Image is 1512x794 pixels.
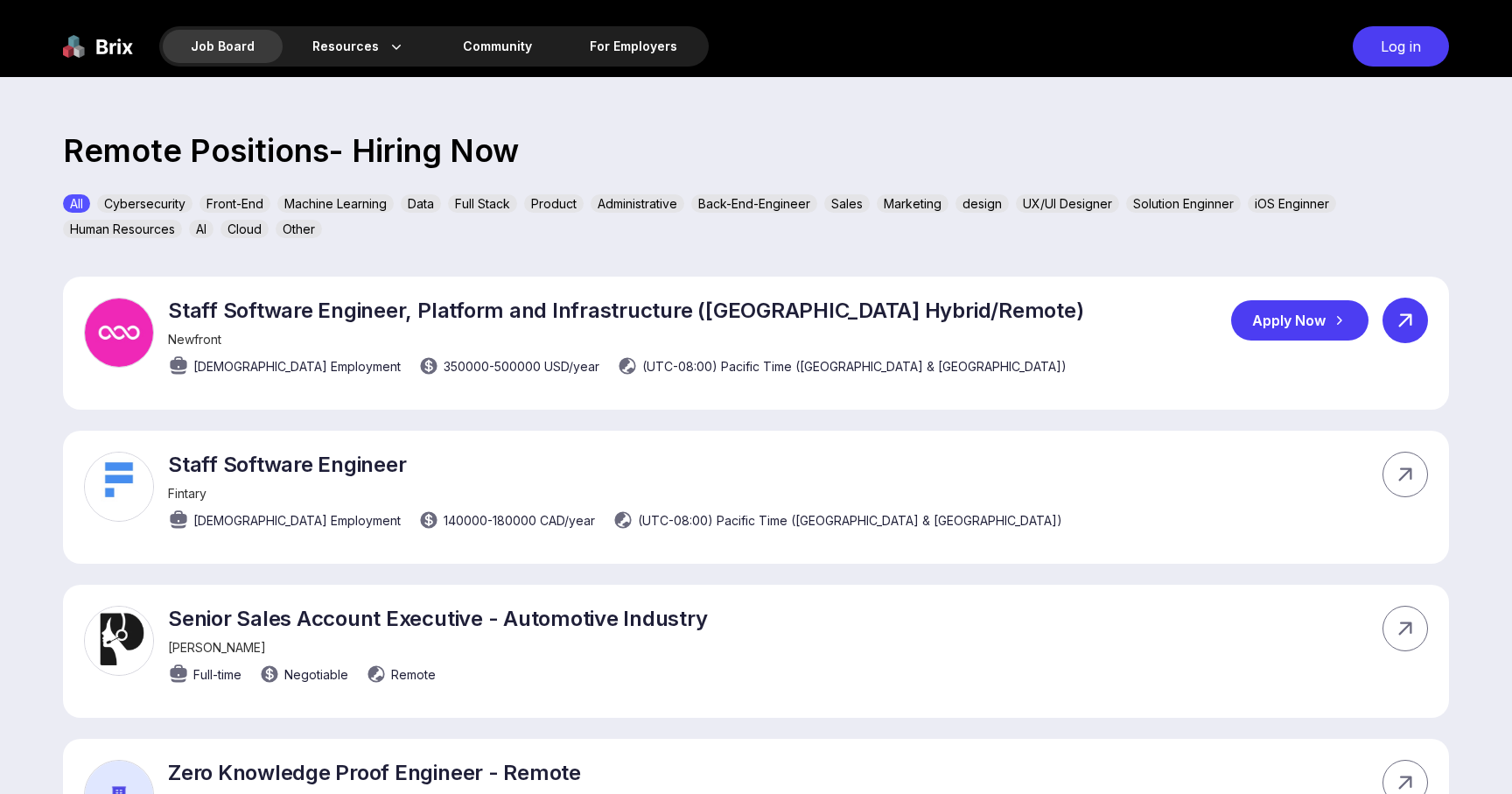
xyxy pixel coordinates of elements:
div: UX/UI Designer [1016,194,1119,213]
span: Remote [391,665,436,684]
p: Staff Software Engineer [168,452,1062,477]
a: Log in [1344,26,1449,67]
div: AI [189,220,213,238]
a: Apply Now [1231,300,1382,341]
span: 140000 - 180000 CAD /year [444,511,595,530]
div: Cybersecurity [97,194,192,213]
span: Fintary [168,486,206,501]
div: Machine Learning [277,194,394,213]
span: [DEMOGRAPHIC_DATA] Employment [193,357,401,376]
div: Sales [824,194,870,213]
div: Job Board [163,30,283,63]
a: Community [435,30,560,63]
span: (UTC-08:00) Pacific Time ([GEOGRAPHIC_DATA] & [GEOGRAPHIC_DATA]) [642,357,1067,376]
div: Front-End [199,194,270,213]
div: Administrative [591,194,684,213]
div: iOS Enginner [1248,194,1336,213]
div: Data [401,194,441,213]
p: Zero Knowledge Proof Engineer - Remote [168,760,919,785]
div: Solution Enginner [1126,194,1241,213]
span: Newfront [168,332,221,347]
div: All [63,194,90,213]
a: For Employers [562,30,705,63]
div: Product [524,194,584,213]
div: Human Resources [63,220,182,238]
div: Full Stack [448,194,517,213]
span: Full-time [193,665,241,684]
div: Apply Now [1231,300,1368,341]
span: [PERSON_NAME] [168,640,266,655]
div: Resources [284,30,433,63]
div: design [955,194,1009,213]
span: (UTC-08:00) Pacific Time ([GEOGRAPHIC_DATA] & [GEOGRAPHIC_DATA]) [638,511,1062,530]
div: Cloud [220,220,269,238]
div: Marketing [877,194,948,213]
p: Staff Software Engineer, Platform and Infrastructure ([GEOGRAPHIC_DATA] Hybrid/Remote) [168,298,1083,323]
div: Other [276,220,322,238]
span: [DEMOGRAPHIC_DATA] Employment [193,511,401,530]
div: Back-End-Engineer [691,194,817,213]
span: Negotiable [284,665,348,684]
span: 350000 - 500000 USD /year [444,357,599,376]
p: Senior Sales Account Executive - Automotive Industry [168,606,708,631]
div: Log in [1353,26,1449,67]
